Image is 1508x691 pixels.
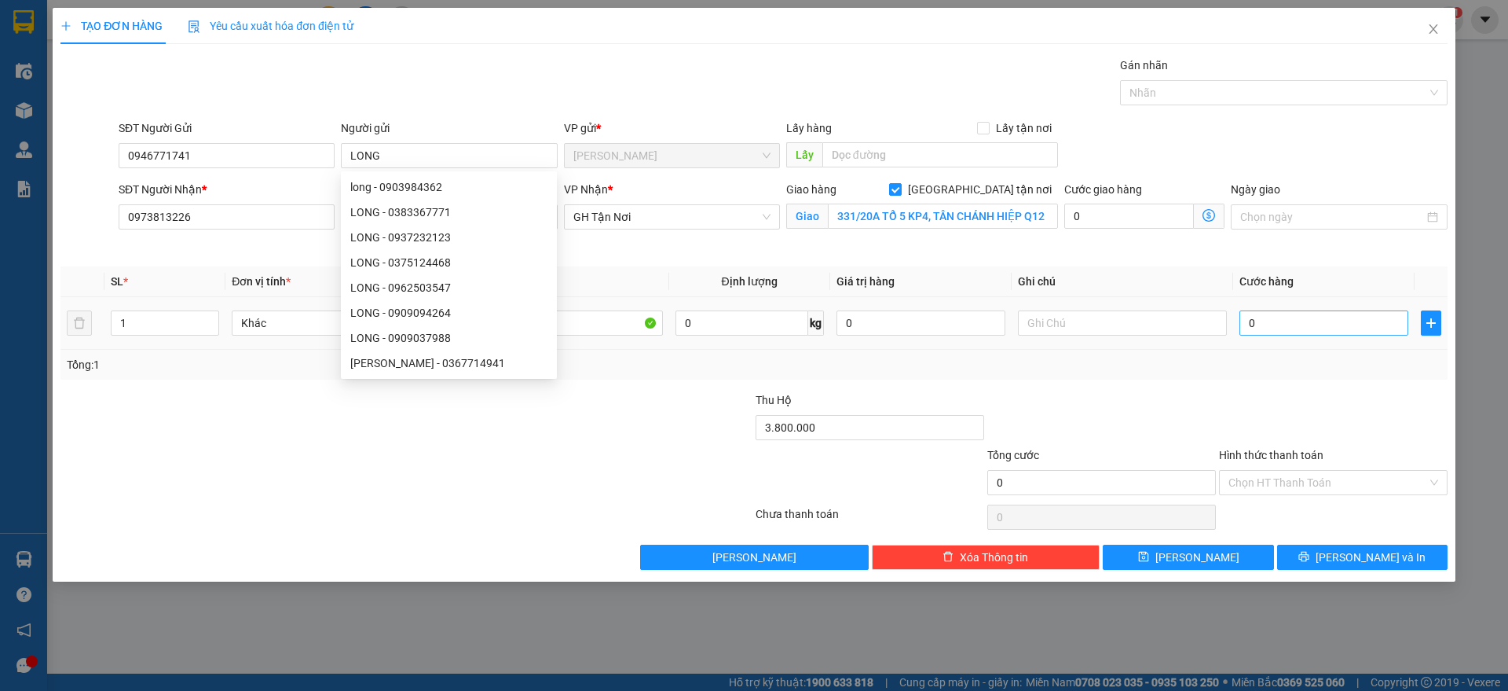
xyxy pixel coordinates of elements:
[1012,266,1233,297] th: Ghi chú
[1064,204,1194,229] input: Cước giao hàng
[1422,317,1440,329] span: plus
[573,205,770,229] span: GH Tận Nơi
[1427,23,1440,35] span: close
[786,183,836,196] span: Giao hàng
[1219,449,1323,461] label: Hình thức thanh toán
[60,20,71,31] span: plus
[67,311,92,336] button: delete
[150,82,171,98] span: TC:
[1316,549,1426,566] span: [PERSON_NAME] và In
[808,311,824,336] span: kg
[1120,59,1168,72] label: Gán nhãn
[1411,8,1455,52] button: Close
[150,15,188,31] span: Nhận:
[341,325,557,351] div: LONG - 0909037988
[872,545,1100,570] button: deleteXóa Thông tin
[1138,551,1149,564] span: save
[341,175,557,200] div: long - 0903984362
[350,279,547,296] div: LONG - 0962503547
[188,20,353,32] span: Yêu cầu xuất hóa đơn điện tử
[1421,311,1441,336] button: plus
[1202,209,1215,222] span: dollar-circle
[786,142,822,167] span: Lấy
[1155,549,1239,566] span: [PERSON_NAME]
[150,32,383,51] div: MR [PERSON_NAME]
[341,119,557,137] div: Người gửi
[1064,183,1142,196] label: Cước giao hàng
[836,275,895,288] span: Giá trị hàng
[67,356,582,373] div: Tổng: 1
[188,20,200,33] img: icon
[232,275,291,288] span: Đơn vị tính
[453,311,662,336] input: VD: Bàn, Ghế
[1231,183,1280,196] label: Ngày giao
[1240,208,1423,226] input: Ngày giao
[150,51,383,73] div: 0902475442
[241,311,431,335] span: Khác
[828,204,1058,229] input: Giao tận nơi
[60,20,163,32] span: TẠO ĐƠN HÀNG
[712,549,796,566] span: [PERSON_NAME]
[350,204,547,221] div: LONG - 0383367771
[754,505,986,533] div: Chưa thanh toán
[990,119,1058,137] span: Lấy tận nơi
[350,254,547,271] div: LONG - 0375124468
[341,250,557,275] div: LONG - 0375124468
[341,300,557,325] div: LONG - 0909094264
[119,119,335,137] div: SĐT Người Gửi
[902,181,1058,198] span: [GEOGRAPHIC_DATA] tận nơi
[13,13,38,30] span: Gửi:
[119,181,335,198] div: SĐT Người Nhận
[13,49,139,68] div: hưng
[822,142,1058,167] input: Dọc đường
[960,549,1028,566] span: Xóa Thông tin
[786,204,828,229] span: Giao
[836,311,1005,336] input: 0
[1277,545,1448,570] button: printer[PERSON_NAME] và In
[1239,275,1294,288] span: Cước hàng
[722,275,778,288] span: Định lượng
[150,13,383,32] div: GH Tận Nơi
[341,275,557,300] div: LONG - 0962503547
[564,183,608,196] span: VP Nhận
[756,394,792,406] span: Thu Hộ
[1298,551,1309,564] span: printer
[350,329,547,347] div: LONG - 0909037988
[350,304,547,322] div: LONG - 0909094264
[1103,545,1273,570] button: save[PERSON_NAME]
[13,68,139,90] div: 0968315417
[341,200,557,225] div: LONG - 0383367771
[564,119,780,137] div: VP gửi
[350,229,547,246] div: LONG - 0937232123
[786,122,832,134] span: Lấy hàng
[942,551,953,564] span: delete
[350,355,547,372] div: [PERSON_NAME] - 0367714941
[341,351,557,376] div: HOÀNG LONG - 0367714941
[341,225,557,250] div: LONG - 0937232123
[13,13,139,49] div: [PERSON_NAME]
[111,275,123,288] span: SL
[987,449,1039,461] span: Tổng cước
[1018,311,1227,336] input: Ghi Chú
[573,144,770,167] span: Gia Kiệm
[640,545,869,570] button: [PERSON_NAME]
[350,178,547,196] div: long - 0903984362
